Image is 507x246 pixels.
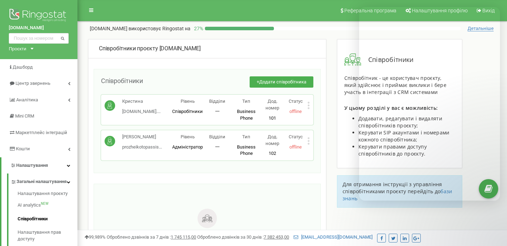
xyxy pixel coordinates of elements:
a: Співробітники [18,212,77,226]
a: Налаштування [1,157,77,174]
a: бази знань [343,188,452,202]
span: Адміністратор [172,144,203,150]
span: Для отримання інструкції з управління співробітниками проєкту перейдіть до [343,181,442,195]
span: Рівень [181,134,195,139]
span: Business Phone [237,109,256,121]
span: Співробітник - це користувач проєкту, який здійснює і приймає виклики і бере участь в інтеграції ... [344,75,446,95]
span: Тип [242,99,250,104]
span: prozheikotopassis... [122,144,162,150]
span: Business Phone [237,144,256,156]
span: Тип [242,134,250,139]
a: [EMAIL_ADDRESS][DOMAIN_NAME] [294,234,373,240]
iframe: Intercom live chat [359,7,500,201]
span: Аналiтика [16,97,38,102]
a: [DOMAIN_NAME] [9,25,69,31]
span: У цьому розділі у вас є можливість: [344,105,438,111]
div: [DOMAIN_NAME] [99,45,315,53]
span: offline [289,144,302,150]
span: Керувати SIP акаунтами і номерами кожного співробітника; [358,129,450,143]
span: Відділи [209,134,225,139]
span: Додати співробітника [259,79,306,84]
span: 99,989% [84,234,106,240]
p: 101 [261,115,284,122]
span: Оброблено дзвінків за 30 днів : [197,234,289,240]
span: Дод. номер [265,134,279,146]
span: Керувати правами доступу співробітників до проєкту. [358,143,427,157]
span: Додавати, редагувати і видаляти співробітників проєкту; [358,115,442,129]
a: Налаштування проєкту [18,190,77,199]
img: Ringostat logo [9,7,69,25]
button: +Додати співробітника [250,76,313,88]
iframe: Intercom live chat [483,206,500,223]
span: Оброблено дзвінків за 7 днів : [107,234,196,240]
span: Mini CRM [15,113,34,119]
p: 102 [261,150,284,157]
u: 1 745 115,00 [171,234,196,240]
u: 7 382 453,00 [264,234,289,240]
span: Кошти [16,146,30,151]
span: Налаштування [16,163,48,168]
a: AI analyticsNEW [18,198,77,212]
span: [DOMAIN_NAME].... [122,109,161,114]
span: 一 [215,109,220,114]
span: Рівень [181,99,195,104]
span: Відділи [209,99,225,104]
span: Центр звернень [15,81,50,86]
a: Загальні налаштування [11,174,77,188]
span: Співробітники [172,109,203,114]
p: 27 % [190,25,205,32]
span: Реферальна програма [344,8,396,13]
span: Співробітники [101,77,143,84]
span: використовує Ringostat на [129,26,190,31]
span: Статус [289,134,303,139]
div: Проєкти [9,45,26,52]
input: Пошук за номером [9,33,69,44]
p: Кристина [122,98,161,105]
span: Співробітники проєкту [99,45,158,52]
span: offline [289,109,302,114]
p: [DOMAIN_NAME] [90,25,190,32]
span: Загальні налаштування [17,178,67,185]
span: Маркетплейс інтеграцій [15,130,67,135]
span: 一 [215,144,220,150]
span: Статус [289,99,303,104]
span: Дод. номер [265,99,279,111]
a: Налаштування прав доступу [18,226,77,246]
p: [PERSON_NAME] [122,134,162,140]
span: Дашборд [13,64,33,70]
